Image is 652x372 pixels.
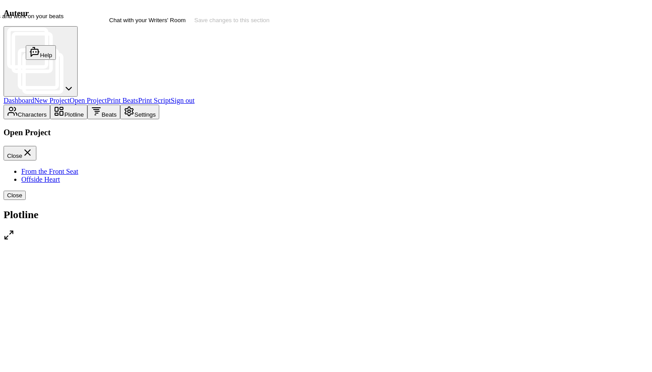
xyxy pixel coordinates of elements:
button: Close [4,191,26,200]
button: Characters [4,105,50,119]
button: Plotline [50,105,87,119]
h3: Open Project [4,128,648,137]
button: Beats [87,105,120,119]
button: Close [4,146,36,161]
a: Open Project [70,97,107,104]
span: Close [7,153,22,159]
a: Beats [87,110,120,118]
a: Plotline [50,110,87,118]
h3: Auteur [4,8,648,18]
button: Settings [120,105,159,119]
a: From the Front Seat [21,168,78,175]
a: Offside Heart [21,176,60,183]
button: Help [26,45,55,60]
a: New Project [34,97,70,104]
a: Sign out [171,97,195,104]
img: storyboard [7,27,63,94]
h1: Plotline [4,209,648,221]
a: Settings [120,110,159,118]
a: Characters [4,110,50,118]
span: Chat with your Writers' Room [109,17,186,23]
span: Save changes to this section [194,17,270,23]
a: Dashboard [4,97,34,104]
a: Print Beats [107,97,138,104]
a: Print Script [138,97,171,104]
